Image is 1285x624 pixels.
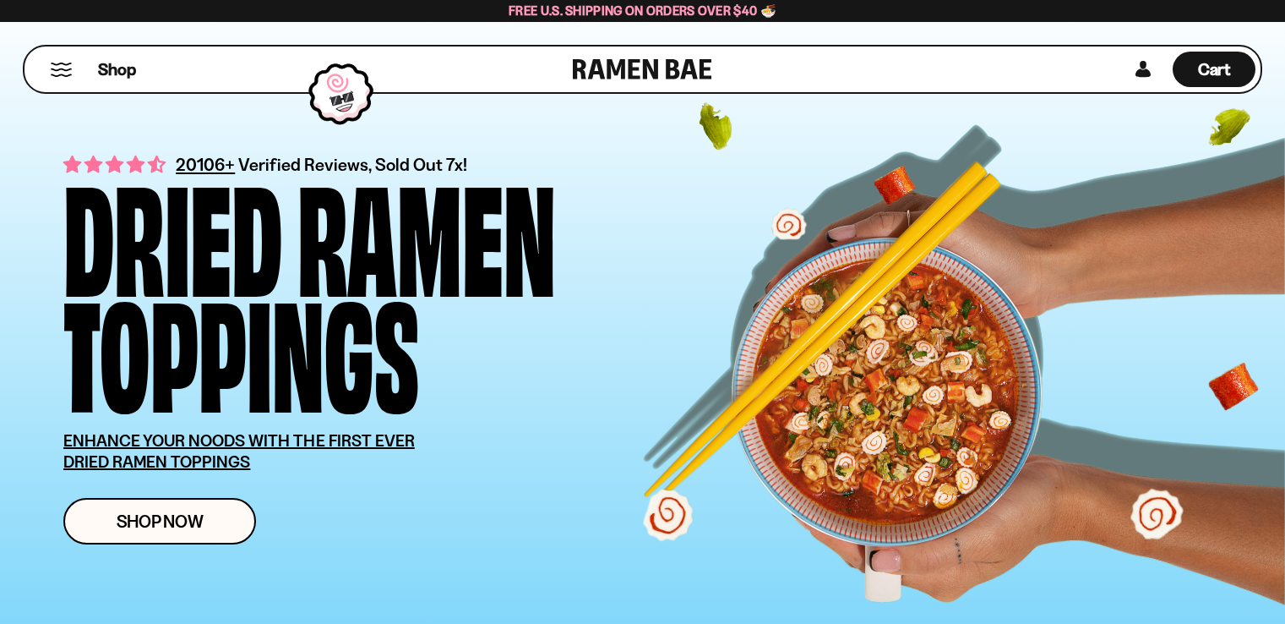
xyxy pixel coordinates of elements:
[63,173,282,289] div: Dried
[98,52,136,87] a: Shop
[297,173,556,289] div: Ramen
[1173,47,1255,92] a: Cart
[98,58,136,81] span: Shop
[63,289,419,405] div: Toppings
[63,498,256,545] a: Shop Now
[63,430,415,472] u: ENHANCE YOUR NOODS WITH THE FIRST EVER DRIED RAMEN TOPPINGS
[509,3,776,19] span: Free U.S. Shipping on Orders over $40 🍜
[50,63,73,77] button: Mobile Menu Trigger
[117,512,204,530] span: Shop Now
[1198,59,1231,79] span: Cart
